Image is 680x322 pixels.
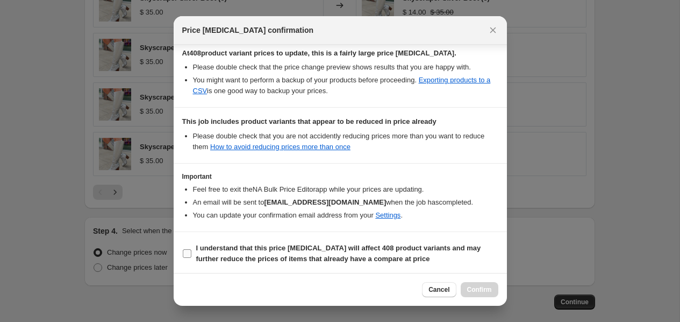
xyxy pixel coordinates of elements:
[193,131,498,152] li: Please double check that you are not accidently reducing prices more than you want to reduce them
[182,49,456,57] b: At 408 product variant prices to update, this is a fairly large price [MEDICAL_DATA].
[193,62,498,73] li: Please double check that the price change preview shows results that you are happy with.
[375,211,400,219] a: Settings
[182,25,314,36] span: Price [MEDICAL_DATA] confirmation
[193,197,498,208] li: An email will be sent to when the job has completed .
[428,285,449,294] span: Cancel
[193,75,498,96] li: You might want to perform a backup of your products before proceeding. is one good way to backup ...
[182,117,436,125] b: This job includes product variants that appear to be reduced in price already
[193,184,498,195] li: Feel free to exit the NA Bulk Price Editor app while your prices are updating.
[193,210,498,221] li: You can update your confirmation email address from your .
[182,172,498,181] h3: Important
[210,143,350,151] a: How to avoid reducing prices more than once
[196,244,481,263] b: I understand that this price [MEDICAL_DATA] will affect 408 product variants and may further redu...
[485,23,500,38] button: Close
[264,198,386,206] b: [EMAIL_ADDRESS][DOMAIN_NAME]
[422,282,456,297] button: Cancel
